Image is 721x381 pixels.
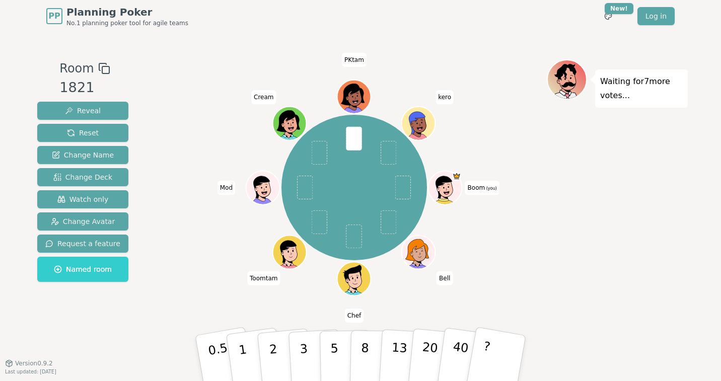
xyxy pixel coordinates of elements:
[429,172,461,203] button: Click to change your avatar
[37,212,128,231] button: Change Avatar
[37,190,128,208] button: Watch only
[37,235,128,253] button: Request a feature
[51,216,115,226] span: Change Avatar
[46,5,188,27] a: PPPlanning PokerNo.1 planning poker tool for agile teams
[52,150,114,160] span: Change Name
[247,271,280,285] span: Click to change your name
[48,10,60,22] span: PP
[59,59,94,78] span: Room
[345,309,364,323] span: Click to change your name
[65,106,101,116] span: Reveal
[37,257,128,282] button: Named room
[453,172,461,180] span: Boom is the host
[66,19,188,27] span: No.1 planning poker tool for agile teams
[54,264,112,274] span: Named room
[67,128,99,138] span: Reset
[637,7,675,25] a: Log in
[57,194,109,204] span: Watch only
[37,146,128,164] button: Change Name
[66,5,188,19] span: Planning Poker
[342,53,367,67] span: Click to change your name
[53,172,112,182] span: Change Deck
[45,239,120,249] span: Request a feature
[218,181,235,195] span: Click to change your name
[5,359,53,367] button: Version0.9.2
[437,271,453,285] span: Click to change your name
[599,7,617,25] button: New!
[485,186,497,191] span: (you)
[251,90,276,104] span: Click to change your name
[37,168,128,186] button: Change Deck
[59,78,110,98] div: 1821
[37,102,128,120] button: Reveal
[37,124,128,142] button: Reset
[600,74,683,103] p: Waiting for 7 more votes...
[465,181,499,195] span: Click to change your name
[605,3,633,14] div: New!
[5,369,56,374] span: Last updated: [DATE]
[436,90,454,104] span: Click to change your name
[15,359,53,367] span: Version 0.9.2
